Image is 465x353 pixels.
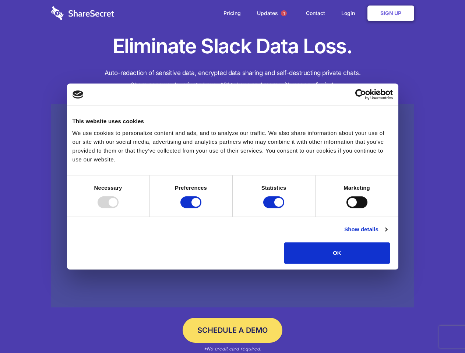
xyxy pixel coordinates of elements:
a: Contact [299,2,332,25]
span: 1 [281,10,287,16]
h4: Auto-redaction of sensitive data, encrypted data sharing and self-destructing private chats. Shar... [51,67,414,91]
a: Usercentrics Cookiebot - opens in a new window [328,89,393,100]
a: Sign Up [367,6,414,21]
strong: Marketing [344,185,370,191]
div: This website uses cookies [73,117,393,126]
a: Show details [344,225,387,234]
a: Wistia video thumbnail [51,104,414,308]
strong: Statistics [261,185,286,191]
h1: Eliminate Slack Data Loss. [51,33,414,60]
img: logo [73,90,84,99]
img: logo-wordmark-white-trans-d4663122ce5f474addd5e946df7df03e33cb6a1c49d2221995e7729f52c070b2.svg [51,6,114,20]
strong: Preferences [175,185,207,191]
a: Schedule a Demo [183,318,282,343]
a: Pricing [216,2,248,25]
div: We use cookies to personalize content and ads, and to analyze our traffic. We also share informat... [73,129,393,164]
button: OK [284,242,390,264]
em: *No credit card required. [204,346,261,352]
a: Login [334,2,366,25]
strong: Necessary [94,185,122,191]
